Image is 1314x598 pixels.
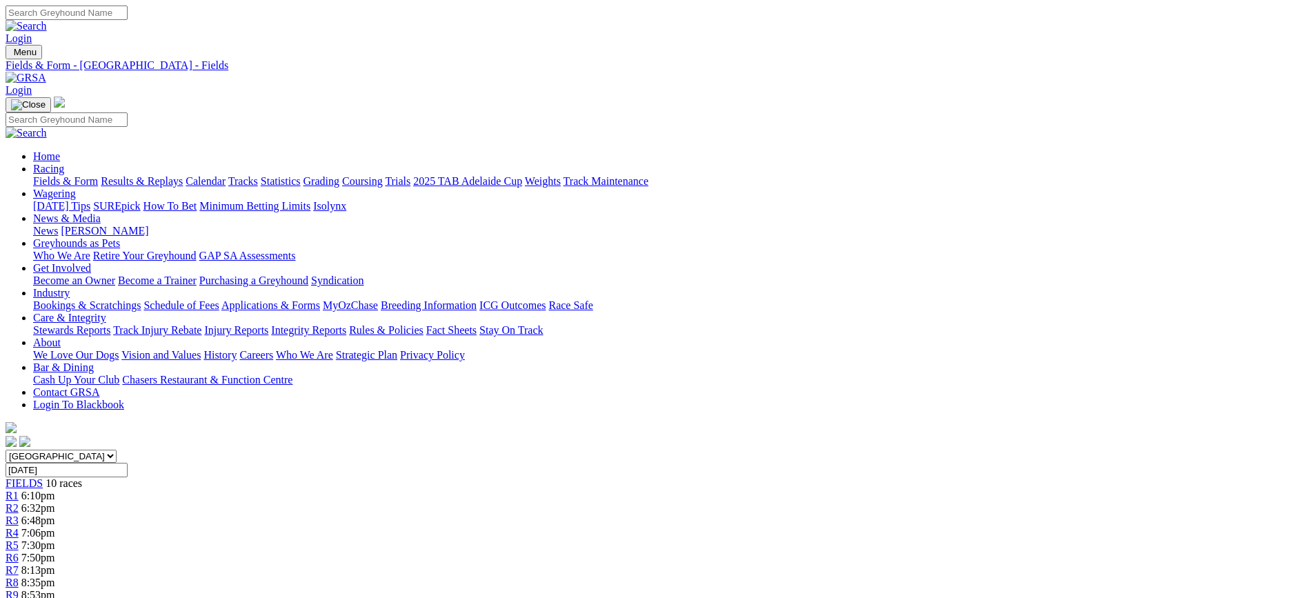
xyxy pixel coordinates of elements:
div: Wagering [33,200,1308,212]
a: History [203,349,237,361]
a: How To Bet [143,200,197,212]
a: Fact Sheets [426,324,477,336]
a: FIELDS [6,477,43,489]
a: Who We Are [33,250,90,261]
a: Injury Reports [204,324,268,336]
a: Minimum Betting Limits [199,200,310,212]
span: R7 [6,564,19,576]
span: 6:48pm [21,515,55,526]
a: Become a Trainer [118,275,197,286]
img: Search [6,127,47,139]
a: Retire Your Greyhound [93,250,197,261]
img: logo-grsa-white.png [54,97,65,108]
a: R4 [6,527,19,539]
a: R2 [6,502,19,514]
a: Racing [33,163,64,175]
a: Login [6,32,32,44]
a: R3 [6,515,19,526]
span: 6:32pm [21,502,55,514]
span: 7:30pm [21,539,55,551]
button: Toggle navigation [6,45,42,59]
a: Cash Up Your Club [33,374,119,386]
button: Toggle navigation [6,97,51,112]
img: facebook.svg [6,436,17,447]
a: R5 [6,539,19,551]
span: 8:35pm [21,577,55,588]
a: R8 [6,577,19,588]
a: Care & Integrity [33,312,106,323]
a: Home [33,150,60,162]
div: Get Involved [33,275,1308,287]
a: Rules & Policies [349,324,424,336]
div: About [33,349,1308,361]
span: 7:06pm [21,527,55,539]
a: Login [6,84,32,96]
div: Care & Integrity [33,324,1308,337]
div: Greyhounds as Pets [33,250,1308,262]
a: Schedule of Fees [143,299,219,311]
div: Racing [33,175,1308,188]
a: R6 [6,552,19,564]
a: We Love Our Dogs [33,349,119,361]
a: Login To Blackbook [33,399,124,410]
a: Strategic Plan [336,349,397,361]
a: Track Maintenance [564,175,648,187]
a: Weights [525,175,561,187]
a: Industry [33,287,70,299]
a: Tracks [228,175,258,187]
img: logo-grsa-white.png [6,422,17,433]
a: SUREpick [93,200,140,212]
a: Vision and Values [121,349,201,361]
a: Stay On Track [479,324,543,336]
a: Integrity Reports [271,324,346,336]
a: Race Safe [548,299,593,311]
a: Stewards Reports [33,324,110,336]
a: Fields & Form [33,175,98,187]
span: 6:10pm [21,490,55,501]
a: Chasers Restaurant & Function Centre [122,374,292,386]
a: Track Injury Rebate [113,324,201,336]
a: Statistics [261,175,301,187]
a: Privacy Policy [400,349,465,361]
a: Syndication [311,275,364,286]
span: 7:50pm [21,552,55,564]
a: Isolynx [313,200,346,212]
a: Grading [303,175,339,187]
a: Careers [239,349,273,361]
a: [PERSON_NAME] [61,225,148,237]
input: Select date [6,463,128,477]
a: Bar & Dining [33,361,94,373]
span: Menu [14,47,37,57]
a: ICG Outcomes [479,299,546,311]
a: About [33,337,61,348]
img: twitter.svg [19,436,30,447]
a: Contact GRSA [33,386,99,398]
span: 10 races [46,477,82,489]
a: Results & Replays [101,175,183,187]
img: Close [11,99,46,110]
a: Wagering [33,188,76,199]
a: Who We Are [276,349,333,361]
div: Industry [33,299,1308,312]
a: Bookings & Scratchings [33,299,141,311]
a: Fields & Form - [GEOGRAPHIC_DATA] - Fields [6,59,1308,72]
a: Greyhounds as Pets [33,237,120,249]
img: Search [6,20,47,32]
a: GAP SA Assessments [199,250,296,261]
a: News [33,225,58,237]
a: [DATE] Tips [33,200,90,212]
span: 8:13pm [21,564,55,576]
a: Get Involved [33,262,91,274]
a: Calendar [186,175,226,187]
a: R1 [6,490,19,501]
input: Search [6,6,128,20]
